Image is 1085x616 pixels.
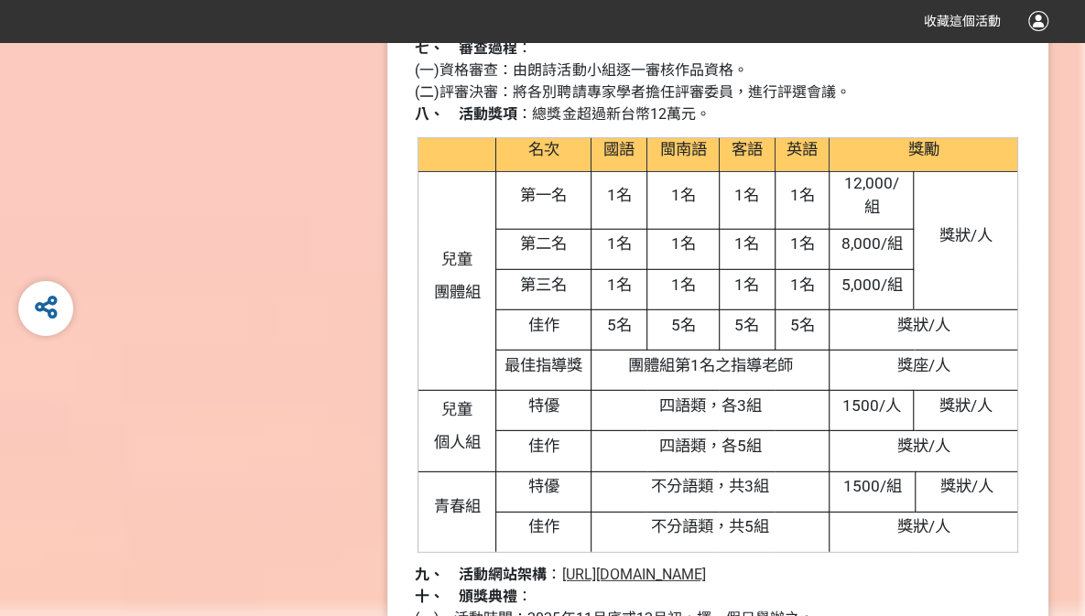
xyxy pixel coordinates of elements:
[415,61,747,79] span: (一)資格審查：由朗詩活動小組逐一審核作品資格。
[908,140,939,158] span: 獎勵
[787,140,818,158] span: 英語
[415,105,710,123] span: ：總獎金超過新台幣12萬元。
[897,356,950,374] span: 獎座/人
[939,396,993,415] span: 獎狀/人
[939,226,993,244] span: 獎狀/人
[734,234,759,253] span: 1名
[734,276,759,294] span: 1名
[434,433,481,451] span: 個人組
[520,186,567,204] span: 第一名
[732,140,763,158] span: 客語
[415,39,517,57] strong: 七、 審查過程
[415,588,532,605] span: ：
[607,186,632,204] span: 1名
[434,497,481,515] span: 青春組
[528,437,559,455] span: 佳作
[628,356,793,374] span: 團體組第1名之指導老師
[670,316,695,334] span: 5名
[897,517,950,535] span: 獎狀/人
[607,234,632,253] span: 1名
[790,316,815,334] span: 5名
[520,276,567,294] span: 第三名
[790,234,815,253] span: 1名
[734,186,759,204] span: 1名
[790,276,815,294] span: 1名
[415,83,850,101] span: (二)評審決審：將各別聘請專家學者擔任評審委員，進行評選會議。
[843,477,902,495] span: 1500/組
[561,567,705,582] a: [URL][DOMAIN_NAME]
[842,396,901,415] span: 1500/人
[415,105,517,123] strong: 八、 活動獎項
[924,14,1001,28] span: 收藏這個活動
[434,283,481,301] span: 團體組
[528,396,559,415] span: 特優
[607,316,632,334] span: 5名
[607,276,632,294] span: 1名
[841,234,902,253] span: 8,000/組
[528,477,559,495] span: 特優
[841,276,902,294] span: 5,000/組
[415,39,532,57] span: ：
[844,174,899,216] span: 12,000/組
[528,517,559,535] span: 佳作
[670,276,695,294] span: 1名
[603,140,635,158] span: 國語
[659,437,762,455] span: 四語類，各5組
[520,234,567,253] span: 第二名
[939,477,993,495] span: 獎狀/人
[441,400,472,418] span: 兒童
[528,140,559,158] span: 名次
[659,140,706,158] span: 閩南語
[734,316,759,334] span: 5名
[790,186,815,204] span: 1名
[651,517,769,535] span: 不分語類，共5組
[897,437,950,455] span: 獎狀/人
[415,588,517,605] strong: 十、 頒獎典禮
[528,316,559,334] span: 佳作
[897,316,950,334] span: 獎狀/人
[505,356,582,374] span: 最佳指導獎
[651,477,769,495] span: 不分語類，共3組
[659,396,762,415] span: 四語類，各3組
[415,566,547,583] strong: 九、 活動網站架構
[415,566,561,583] span: ：
[561,566,705,583] span: [URL][DOMAIN_NAME]
[670,234,695,253] span: 1名
[670,186,695,204] span: 1名
[441,250,472,268] span: 兒童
